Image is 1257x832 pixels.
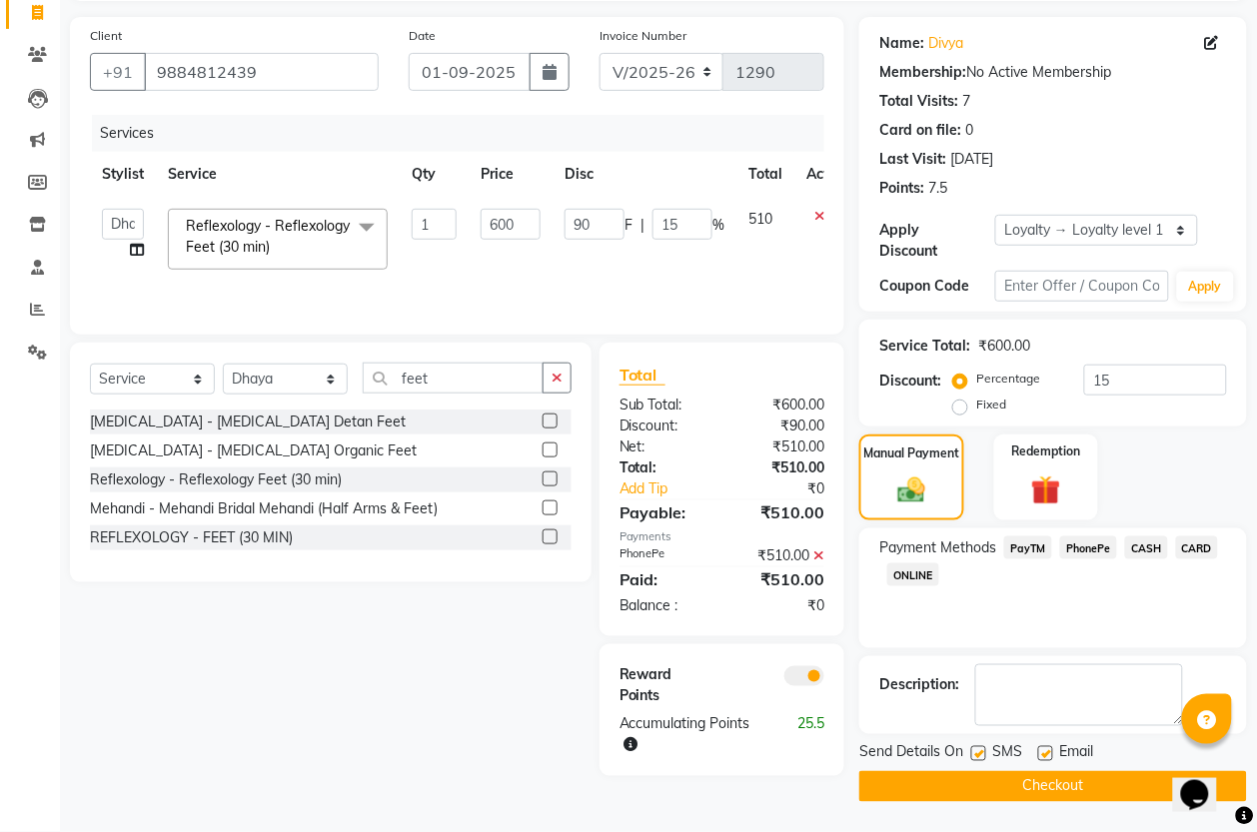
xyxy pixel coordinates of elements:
div: Coupon Code [879,276,995,297]
span: PhonePe [1060,536,1117,559]
iframe: chat widget [1173,752,1237,812]
span: PayTM [1004,536,1052,559]
button: Checkout [859,771,1247,802]
div: Services [92,115,839,152]
th: Action [794,152,860,197]
div: Points: [879,178,924,199]
div: Last Visit: [879,149,946,170]
span: Payment Methods [879,537,996,558]
a: Add Tip [605,478,741,499]
div: Discount: [605,416,722,436]
div: Reward Points [605,664,722,706]
div: 25.5 [780,714,839,756]
div: Net: [605,436,722,457]
div: PhonePe [605,545,722,566]
span: Total [620,365,665,386]
button: Apply [1177,272,1234,302]
div: Payments [620,528,824,545]
div: Total: [605,457,722,478]
span: 510 [748,210,772,228]
input: Search by Name/Mobile/Email/Code [144,53,379,91]
div: ₹510.00 [722,500,840,524]
div: Card on file: [879,120,961,141]
div: ₹90.00 [722,416,840,436]
div: Description: [879,674,959,695]
div: Membership: [879,62,966,83]
div: Apply Discount [879,220,995,262]
div: Reflexology - Reflexology Feet (30 min) [90,469,342,490]
th: Price [469,152,553,197]
span: Send Details On [859,742,963,767]
span: CASH [1125,536,1168,559]
input: Search or Scan [363,363,544,394]
div: Service Total: [879,336,970,357]
div: Discount: [879,371,941,392]
button: +91 [90,53,146,91]
div: Balance : [605,595,722,616]
span: Reflexology - Reflexology Feet (30 min) [186,217,350,256]
div: 0 [965,120,973,141]
div: Paid: [605,567,722,591]
th: Total [736,152,794,197]
label: Manual Payment [864,444,960,462]
label: Date [409,27,436,45]
div: ₹510.00 [722,567,840,591]
div: Payable: [605,500,722,524]
th: Service [156,152,400,197]
th: Disc [553,152,736,197]
div: [MEDICAL_DATA] - [MEDICAL_DATA] Organic Feet [90,440,417,461]
div: Total Visits: [879,91,958,112]
div: ₹600.00 [978,336,1030,357]
span: Email [1059,742,1093,767]
span: CARD [1176,536,1219,559]
span: F [625,215,632,236]
span: % [712,215,724,236]
label: Client [90,27,122,45]
th: Stylist [90,152,156,197]
label: Redemption [1011,442,1080,460]
img: _cash.svg [889,474,934,506]
a: x [270,238,279,256]
label: Percentage [976,370,1040,388]
div: Accumulating Points [605,714,781,756]
span: ONLINE [887,563,939,586]
div: 7 [962,91,970,112]
a: Divya [928,33,963,54]
div: [MEDICAL_DATA] - [MEDICAL_DATA] Detan Feet [90,412,406,432]
th: Qty [400,152,469,197]
div: [DATE] [950,149,993,170]
div: ₹0 [722,595,840,616]
img: _gift.svg [1022,472,1070,509]
div: Name: [879,33,924,54]
div: Mehandi - Mehandi Bridal Mehandi (Half Arms & Feet) [90,498,438,519]
div: ₹510.00 [722,545,840,566]
div: ₹600.00 [722,395,840,416]
span: | [640,215,644,236]
div: ₹510.00 [722,436,840,457]
label: Invoice Number [600,27,686,45]
span: SMS [992,742,1022,767]
div: 7.5 [928,178,947,199]
div: ₹0 [741,478,839,499]
input: Enter Offer / Coupon Code [995,271,1169,302]
div: ₹510.00 [722,457,840,478]
label: Fixed [976,396,1006,414]
div: REFLEXOLOGY - FEET (30 MIN) [90,527,293,548]
div: No Active Membership [879,62,1227,83]
div: Sub Total: [605,395,722,416]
